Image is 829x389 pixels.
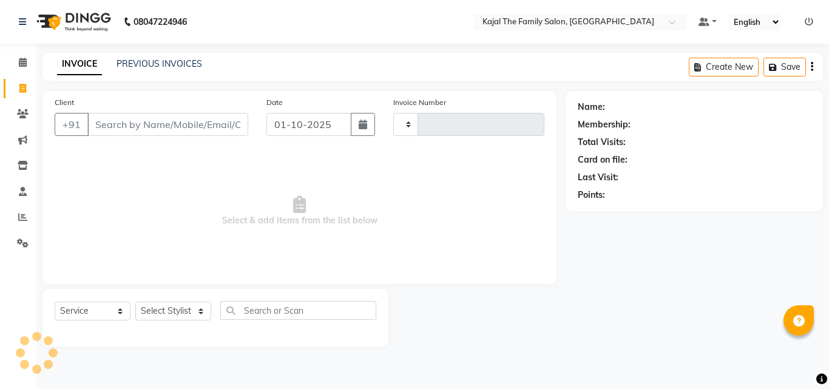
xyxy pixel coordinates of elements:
[57,53,102,75] a: INVOICE
[87,113,248,136] input: Search by Name/Mobile/Email/Code
[117,58,202,69] a: PREVIOUS INVOICES
[134,5,187,39] b: 08047224946
[266,97,283,108] label: Date
[55,113,89,136] button: +91
[578,154,628,166] div: Card on file:
[578,171,618,184] div: Last Visit:
[578,118,631,131] div: Membership:
[393,97,446,108] label: Invoice Number
[578,101,605,113] div: Name:
[578,189,605,201] div: Points:
[578,136,626,149] div: Total Visits:
[31,5,114,39] img: logo
[55,151,544,272] span: Select & add items from the list below
[689,58,759,76] button: Create New
[55,97,74,108] label: Client
[763,58,806,76] button: Save
[220,301,376,320] input: Search or Scan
